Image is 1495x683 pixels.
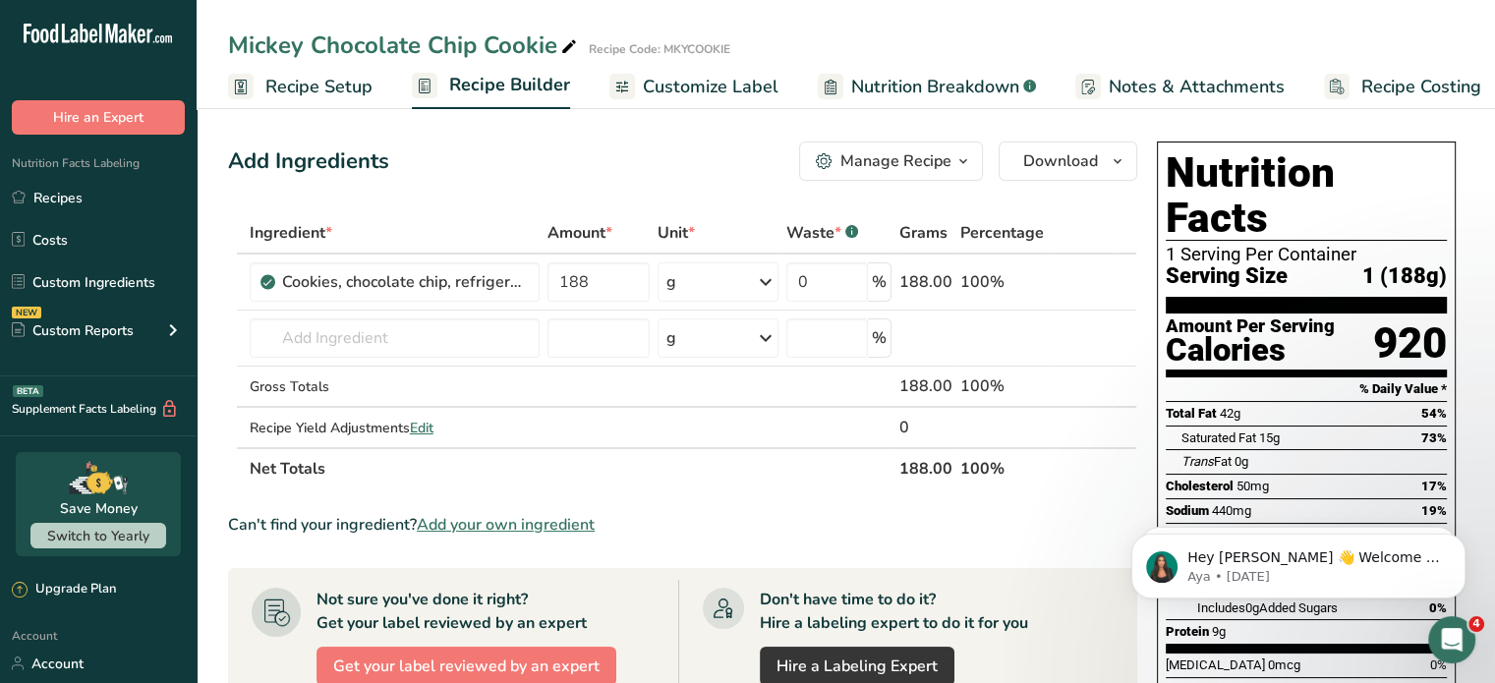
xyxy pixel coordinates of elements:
div: Not sure you've done it right? Get your label reviewed by an expert [316,588,587,635]
span: Unit [658,221,695,245]
div: Upgrade Plan [12,580,116,599]
span: 73% [1421,430,1447,445]
div: Amount Per Serving [1166,317,1335,336]
a: Customize Label [609,65,778,109]
span: Nutrition Breakdown [851,74,1019,100]
h1: Nutrition Facts [1166,150,1447,241]
i: Trans [1181,454,1214,469]
div: 100% [960,270,1044,294]
div: g [666,326,676,350]
a: Notes & Attachments [1075,65,1285,109]
span: Edit [410,419,433,437]
span: Protein [1166,624,1209,639]
div: Waste [786,221,858,245]
a: Recipe Costing [1324,65,1481,109]
span: 15g [1259,430,1280,445]
span: Percentage [960,221,1044,245]
th: Net Totals [246,447,895,488]
span: Add your own ingredient [417,513,595,537]
span: 0mcg [1268,657,1300,672]
span: Switch to Yearly [47,527,149,545]
button: Download [999,142,1137,181]
a: Recipe Setup [228,65,373,109]
span: Get your label reviewed by an expert [333,655,600,678]
button: Hire an Expert [12,100,185,135]
div: 920 [1373,317,1447,370]
div: Custom Reports [12,320,134,341]
div: Recipe Code: MKYCOOKIE [589,40,730,58]
div: BETA [13,385,43,397]
span: Recipe Costing [1361,74,1481,100]
span: Serving Size [1166,264,1288,289]
div: Recipe Yield Adjustments [250,418,540,438]
span: 54% [1421,406,1447,421]
div: 188.00 [899,374,952,398]
span: 17% [1421,479,1447,493]
div: Add Ingredients [228,145,389,178]
input: Add Ingredient [250,318,540,358]
div: Save Money [60,498,138,519]
span: 50mg [1236,479,1269,493]
span: Recipe Setup [265,74,373,100]
div: Cookies, chocolate chip, refrigerated dough, baked [282,270,528,294]
div: 188.00 [899,270,952,294]
button: Manage Recipe [799,142,983,181]
section: % Daily Value * [1166,377,1447,401]
th: 100% [956,447,1048,488]
iframe: Intercom notifications message [1102,492,1495,630]
a: Nutrition Breakdown [818,65,1036,109]
iframe: Intercom live chat [1428,616,1475,663]
div: NEW [12,307,41,318]
div: 1 Serving Per Container [1166,245,1447,264]
span: Fat [1181,454,1232,469]
button: Switch to Yearly [30,523,166,548]
span: Ingredient [250,221,332,245]
span: 0g [1235,454,1248,469]
span: 4 [1468,616,1484,632]
div: 100% [960,374,1044,398]
span: Amount [547,221,612,245]
div: 0 [899,416,952,439]
span: Recipe Builder [449,72,570,98]
div: Manage Recipe [840,149,951,173]
span: Cholesterol [1166,479,1234,493]
span: 42g [1220,406,1240,421]
span: Saturated Fat [1181,430,1256,445]
span: Total Fat [1166,406,1217,421]
div: Can't find your ingredient? [228,513,1137,537]
span: 9g [1212,624,1226,639]
span: Customize Label [643,74,778,100]
div: Gross Totals [250,376,540,397]
th: 188.00 [895,447,956,488]
span: 0% [1430,657,1447,672]
span: Notes & Attachments [1109,74,1285,100]
span: Grams [899,221,948,245]
span: 1 (188g) [1362,264,1447,289]
span: Download [1023,149,1098,173]
div: Calories [1166,336,1335,365]
div: Don't have time to do it? Hire a labeling expert to do it for you [760,588,1028,635]
span: [MEDICAL_DATA] [1166,657,1265,672]
a: Recipe Builder [412,63,570,110]
div: g [666,270,676,294]
div: Mickey Chocolate Chip Cookie [228,28,581,63]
